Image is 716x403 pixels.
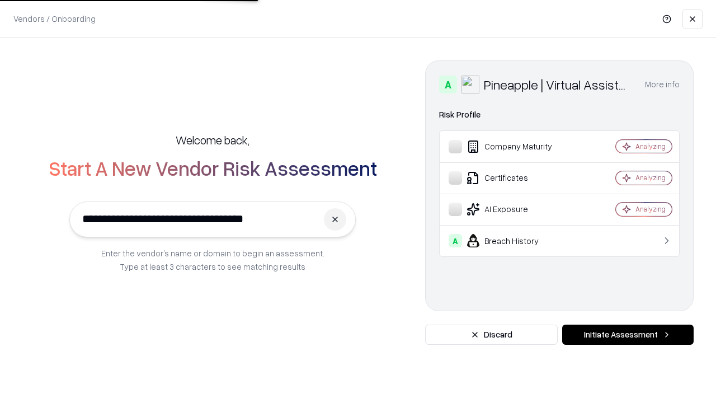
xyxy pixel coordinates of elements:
[13,13,96,25] p: Vendors / Onboarding
[635,173,666,182] div: Analyzing
[645,74,680,95] button: More info
[461,76,479,93] img: Pineapple | Virtual Assistant Agency
[484,76,632,93] div: Pineapple | Virtual Assistant Agency
[176,132,249,148] h5: Welcome back,
[449,140,582,153] div: Company Maturity
[449,171,582,185] div: Certificates
[49,157,377,179] h2: Start A New Vendor Risk Assessment
[439,76,457,93] div: A
[562,325,694,345] button: Initiate Assessment
[635,204,666,214] div: Analyzing
[635,142,666,151] div: Analyzing
[449,234,462,247] div: A
[439,108,680,121] div: Risk Profile
[101,246,324,273] p: Enter the vendor’s name or domain to begin an assessment. Type at least 3 characters to see match...
[449,234,582,247] div: Breach History
[425,325,558,345] button: Discard
[449,203,582,216] div: AI Exposure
